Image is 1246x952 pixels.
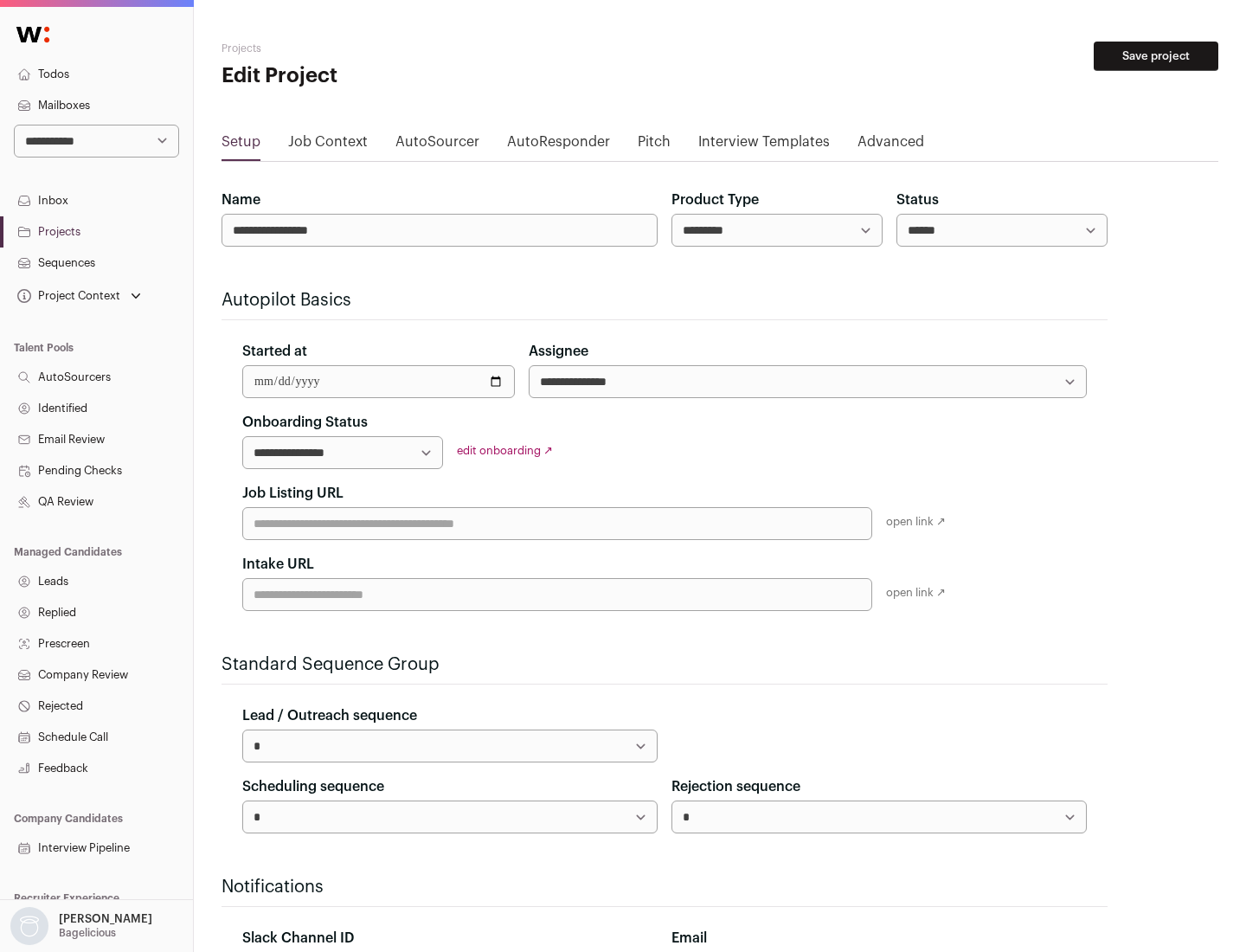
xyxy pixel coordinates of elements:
[222,190,260,210] label: Name
[242,705,417,726] label: Lead / Outreach sequence
[14,284,145,308] button: Open dropdown
[671,928,1087,949] div: Email
[222,653,1108,677] h2: Standard Sequence Group
[896,190,939,210] label: Status
[857,132,924,159] a: Advanced
[242,776,384,797] label: Scheduling sequence
[222,42,554,55] h2: Projects
[222,288,1108,312] h2: Autopilot Basics
[242,483,344,504] label: Job Listing URL
[529,341,588,362] label: Assignee
[507,132,610,159] a: AutoResponder
[242,412,368,433] label: Onboarding Status
[59,912,152,926] p: [PERSON_NAME]
[242,928,354,949] label: Slack Channel ID
[698,132,830,159] a: Interview Templates
[242,554,314,575] label: Intake URL
[671,776,800,797] label: Rejection sequence
[222,62,554,90] h1: Edit Project
[638,132,671,159] a: Pitch
[242,341,307,362] label: Started at
[671,190,759,210] label: Product Type
[7,907,156,945] button: Open dropdown
[222,132,260,159] a: Setup
[288,132,368,159] a: Job Context
[457,445,553,456] a: edit onboarding ↗
[14,289,120,303] div: Project Context
[10,907,48,945] img: nopic.png
[59,926,116,940] p: Bagelicious
[222,875,1108,899] h2: Notifications
[1094,42,1218,71] button: Save project
[395,132,479,159] a: AutoSourcer
[7,17,59,52] img: Wellfound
